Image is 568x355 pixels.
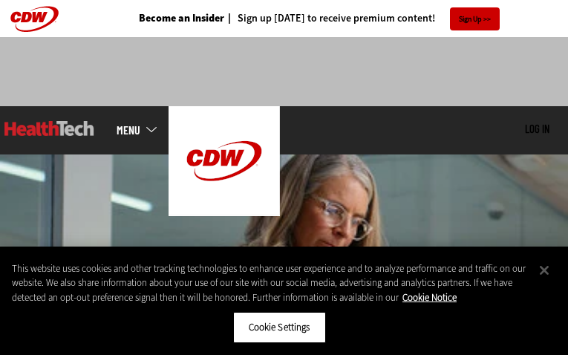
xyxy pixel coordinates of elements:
img: Home [169,106,280,216]
a: Become an Insider [139,13,224,24]
div: This website uses cookies and other tracking technologies to enhance user experience and to analy... [12,261,528,305]
img: Home [4,121,94,136]
div: User menu [525,123,549,137]
button: Cookie Settings [233,312,326,343]
a: Sign up [DATE] to receive premium content! [224,13,435,24]
a: CDW [169,204,280,220]
button: Close [528,254,561,287]
a: More information about your privacy [402,291,457,304]
a: Log in [525,122,549,135]
a: mobile-menu [117,124,169,136]
a: Sign Up [450,7,500,30]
